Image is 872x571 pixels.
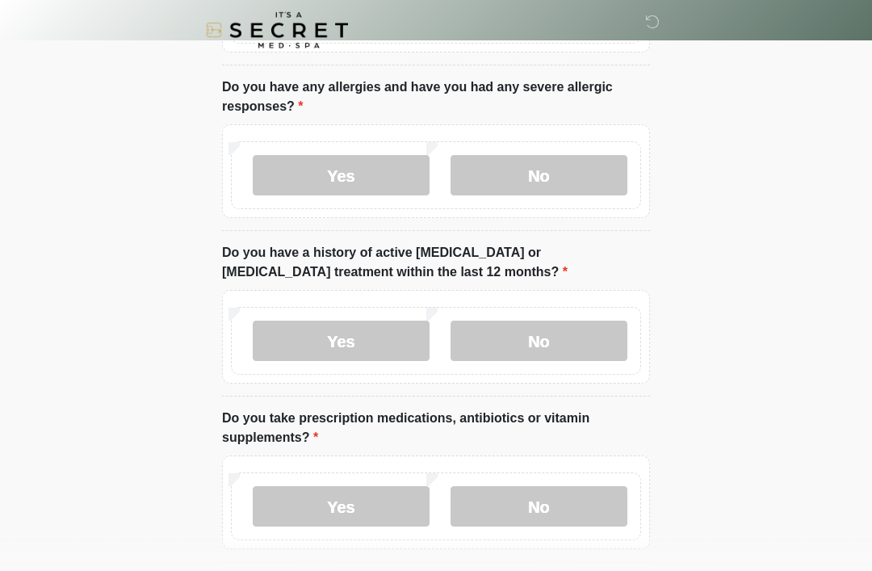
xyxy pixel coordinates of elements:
[253,487,430,527] label: Yes
[451,487,627,527] label: No
[451,321,627,362] label: No
[253,156,430,196] label: Yes
[222,409,650,448] label: Do you take prescription medications, antibiotics or vitamin supplements?
[222,78,650,117] label: Do you have any allergies and have you had any severe allergic responses?
[222,244,650,283] label: Do you have a history of active [MEDICAL_DATA] or [MEDICAL_DATA] treatment within the last 12 mon...
[253,321,430,362] label: Yes
[206,12,348,48] img: It's A Secret Med Spa Logo
[451,156,627,196] label: No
